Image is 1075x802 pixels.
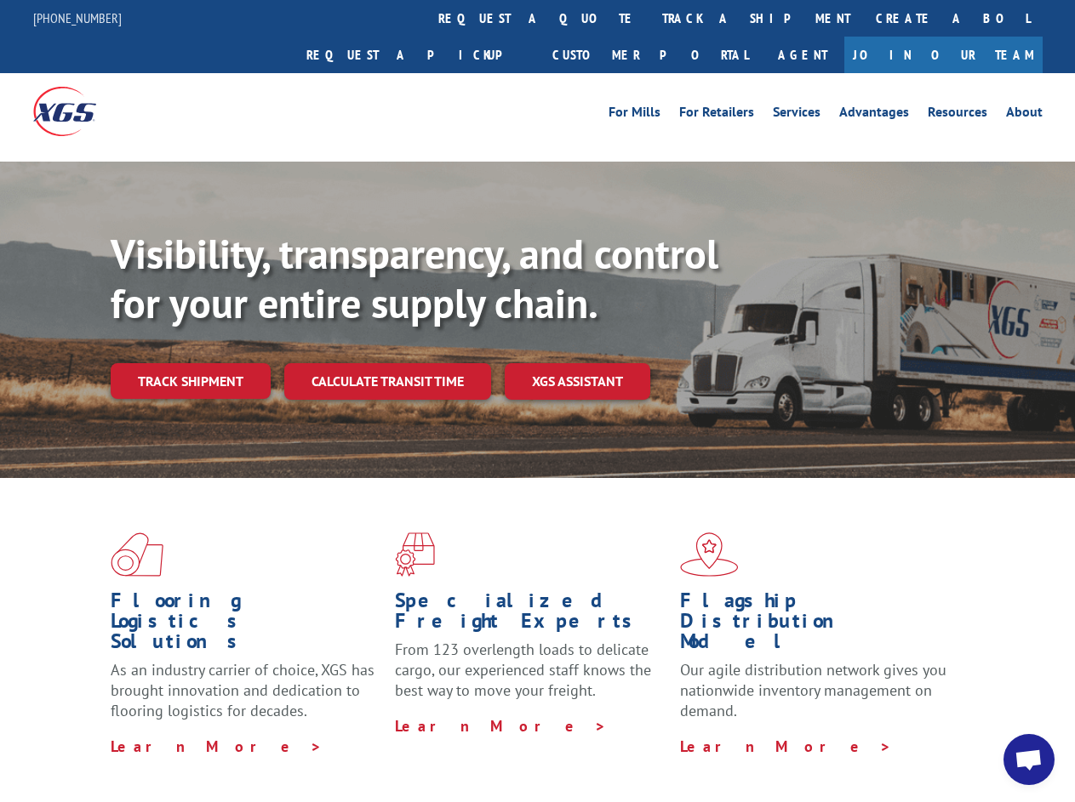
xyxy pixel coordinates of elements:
span: Our agile distribution network gives you nationwide inventory management on demand. [680,660,946,720]
a: Services [773,105,821,124]
a: Learn More > [680,737,892,756]
a: Agent [761,37,844,73]
a: Calculate transit time [284,363,491,400]
a: Learn More > [111,737,323,756]
a: Join Our Team [844,37,1043,73]
a: Resources [928,105,987,124]
a: Open chat [1004,734,1055,785]
a: Learn More > [395,716,607,736]
a: Customer Portal [540,37,761,73]
a: Track shipment [111,363,271,399]
span: As an industry carrier of choice, XGS has brought innovation and dedication to flooring logistics... [111,660,375,720]
h1: Flagship Distribution Model [680,590,952,660]
b: Visibility, transparency, and control for your entire supply chain. [111,227,718,329]
a: For Mills [609,105,660,124]
a: About [1006,105,1043,124]
img: xgs-icon-total-supply-chain-intelligence-red [111,532,163,577]
a: Advantages [839,105,909,124]
p: From 123 overlength loads to delicate cargo, our experienced staff knows the best way to move you... [395,640,666,715]
a: XGS ASSISTANT [505,363,650,400]
h1: Specialized Freight Experts [395,590,666,640]
img: xgs-icon-flagship-distribution-model-red [680,532,739,577]
h1: Flooring Logistics Solutions [111,590,382,660]
a: For Retailers [679,105,754,124]
img: xgs-icon-focused-on-flooring-red [395,532,435,577]
a: [PHONE_NUMBER] [33,9,122,26]
a: Request a pickup [294,37,540,73]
